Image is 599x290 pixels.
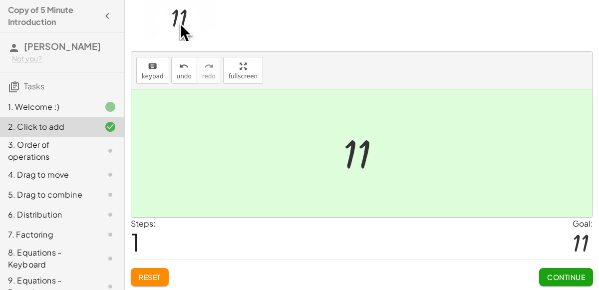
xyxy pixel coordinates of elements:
[139,273,161,282] span: Reset
[229,73,258,80] span: fullscreen
[573,218,593,230] div: Goal:
[104,189,116,201] i: Task not started.
[202,73,216,80] span: redo
[197,57,221,84] button: redoredo
[136,57,169,84] button: keyboardkeypad
[104,253,116,265] i: Task not started.
[131,218,156,229] label: Steps:
[104,209,116,221] i: Task not started.
[131,227,140,257] span: 1
[204,60,214,72] i: redo
[104,229,116,241] i: Task not started.
[104,145,116,157] i: Task not started.
[171,57,197,84] button: undoundo
[8,247,88,271] div: 8. Equations - Keyboard
[12,54,116,64] div: Not you?
[8,139,88,163] div: 3. Order of operations
[8,121,88,133] div: 2. Click to add
[179,60,189,72] i: undo
[24,40,101,52] span: [PERSON_NAME]
[104,121,116,133] i: Task finished and correct.
[131,268,169,286] button: Reset
[547,273,585,282] span: Continue
[8,229,88,241] div: 7. Factoring
[8,169,88,181] div: 4. Drag to move
[8,101,88,113] div: 1. Welcome :)
[539,268,593,286] button: Continue
[104,101,116,113] i: Task finished.
[24,81,44,91] span: Tasks
[177,73,192,80] span: undo
[8,4,98,28] h4: Copy of 5 Minute Introduction
[223,57,263,84] button: fullscreen
[148,60,157,72] i: keyboard
[142,73,164,80] span: keypad
[8,189,88,201] div: 5. Drag to combine
[104,169,116,181] i: Task not started.
[8,209,88,221] div: 6. Distribution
